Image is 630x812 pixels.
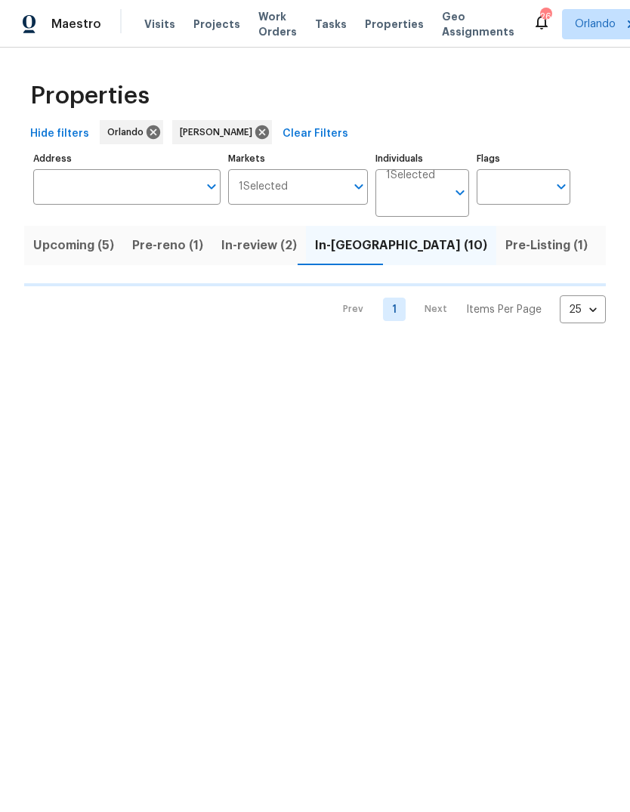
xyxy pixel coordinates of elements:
span: Hide filters [30,125,89,144]
nav: Pagination Navigation [329,295,606,323]
span: Pre-reno (1) [132,235,203,256]
span: Geo Assignments [442,9,514,39]
button: Open [449,182,471,203]
div: Orlando [100,120,163,144]
button: Open [201,176,222,197]
span: [PERSON_NAME] [180,125,258,140]
span: Tasks [315,19,347,29]
span: Maestro [51,17,101,32]
span: Projects [193,17,240,32]
button: Hide filters [24,120,95,148]
div: 26 [540,9,551,24]
div: [PERSON_NAME] [172,120,272,144]
label: Markets [228,154,369,163]
span: Orlando [575,17,616,32]
span: In-[GEOGRAPHIC_DATA] (10) [315,235,487,256]
span: 1 Selected [386,169,435,182]
span: Clear Filters [283,125,348,144]
span: 1 Selected [239,181,288,193]
button: Open [348,176,369,197]
span: Properties [365,17,424,32]
span: In-review (2) [221,235,297,256]
label: Flags [477,154,570,163]
a: Goto page 1 [383,298,406,321]
span: Work Orders [258,9,297,39]
span: Visits [144,17,175,32]
div: 25 [560,290,606,329]
span: Pre-Listing (1) [505,235,588,256]
p: Items Per Page [466,302,542,317]
span: Properties [30,88,150,103]
span: Upcoming (5) [33,235,114,256]
button: Open [551,176,572,197]
label: Individuals [375,154,469,163]
button: Clear Filters [276,120,354,148]
label: Address [33,154,221,163]
span: Orlando [107,125,150,140]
